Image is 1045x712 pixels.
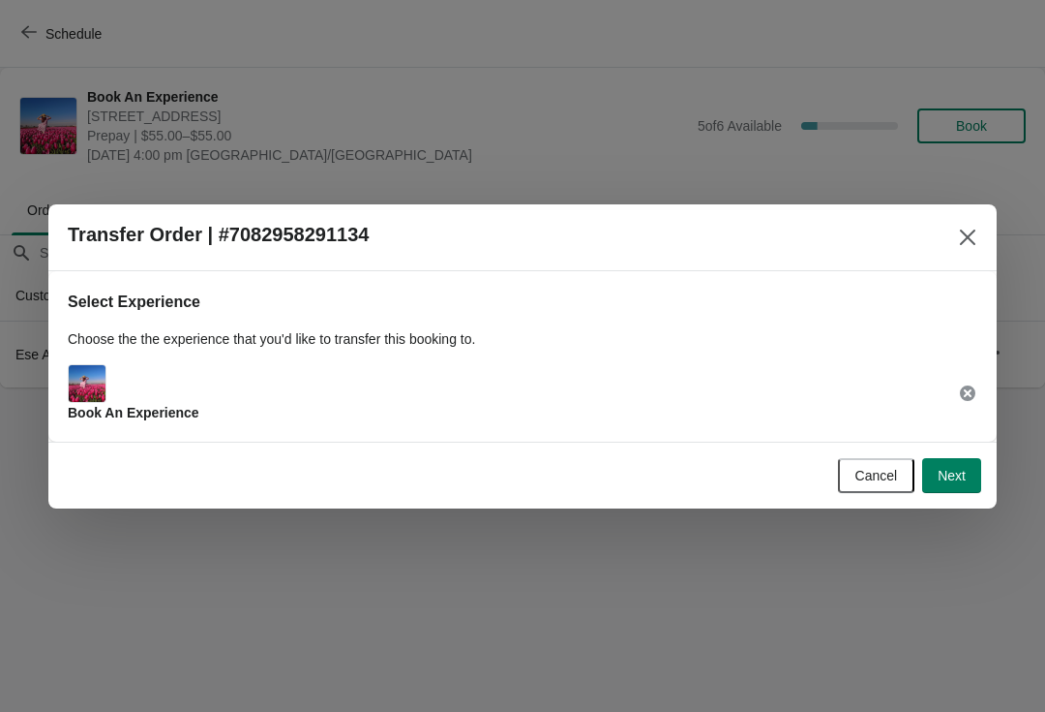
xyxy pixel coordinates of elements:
span: Next [938,468,966,483]
h2: Transfer Order | #7082958291134 [68,224,369,246]
h2: Select Experience [68,291,977,314]
button: Close [950,220,985,255]
p: Choose the the experience that you'd like to transfer this booking to. [68,329,977,349]
button: Cancel [838,458,915,493]
img: Main Experience Image [69,365,105,402]
button: Next [922,458,981,493]
span: Cancel [855,468,898,483]
span: Book An Experience [68,405,199,420]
